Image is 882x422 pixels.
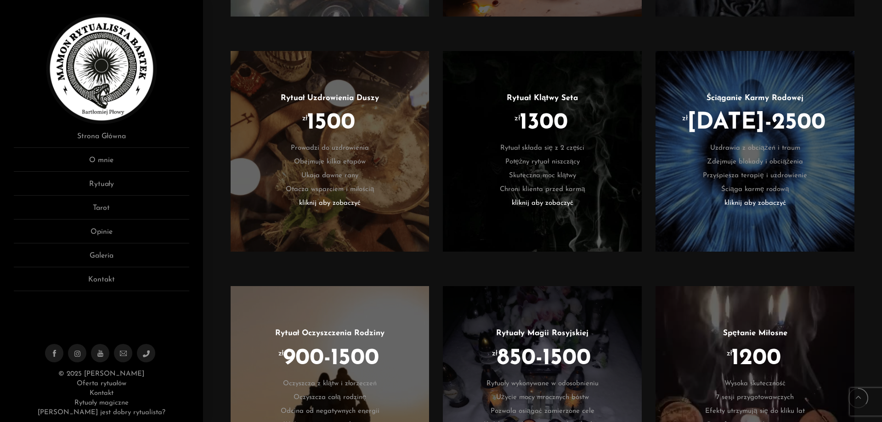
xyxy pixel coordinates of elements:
li: Rytuały wykonywane w odosobnieniu [457,377,628,391]
a: Rytuał Uzdrowienia Duszy [281,94,379,102]
li: Otacza wsparciem i miłością [244,183,416,197]
li: 7 sesji przygotowawczych [669,391,841,405]
a: Spętanie Miłosne [723,329,787,337]
li: Prowadzi do uzdrowienia [244,141,416,155]
a: O mnie [14,155,189,172]
li: Rytuał składa się z 2 części [457,141,628,155]
li: Uzdrawia z obciążeń i traum [669,141,841,155]
a: Rytuał Oczyszczenia Rodziny [275,329,385,337]
sup: zł [682,114,688,122]
li: Wysoka skuteczność [669,377,841,391]
a: Tarot [14,203,189,219]
li: Skuteczna moc klątwy [457,169,628,183]
li: Chroni klienta przed karmą [457,183,628,197]
li: Zdejmuje blokady i obciążenia [669,155,841,169]
li: kliknij aby zobaczyć [669,197,841,210]
span: 850-1500 [497,354,591,363]
a: Rytuał Klątwy Seta [507,94,578,102]
li: kliknij aby zobaczyć [457,197,628,210]
li: Oczyszcza z klątw i złorzeczeń [244,377,416,391]
sup: zł [514,114,520,122]
span: 1500 [307,118,355,128]
sup: zł [727,349,732,357]
li: Oczyszcza całą rodzinę [244,391,416,405]
a: Strona Główna [14,131,189,148]
a: Rytuały Magii Rosyjskiej [496,329,588,337]
img: Rytualista Bartek [46,14,157,124]
li: kliknij aby zobaczyć [244,197,416,210]
span: 900-1500 [283,354,379,363]
a: Rytuały magiczne [74,399,129,406]
span: [DATE]-2500 [687,118,825,128]
li: Ściąga karmę rodową [669,183,841,197]
li: Obejmuje kilka etapów [244,155,416,169]
a: [PERSON_NAME] jest dobry rytualista? [38,409,165,416]
a: Oferta rytuałów [77,380,126,387]
a: Kontakt [90,390,113,397]
a: Kontakt [14,274,189,291]
sup: zł [492,349,498,357]
li: Potężny rytuał niszczący [457,155,628,169]
span: 1300 [520,118,568,128]
a: Rytuały [14,179,189,196]
li: Przyśpiesza terapię i uzdrowienie [669,169,841,183]
li: Użycie mocy mrocznych bóstw [457,391,628,405]
sup: zł [302,114,308,122]
sup: zł [278,349,284,357]
li: Efekty utrzymują się do kliku lat [669,405,841,418]
li: Ukaja dawne rany [244,169,416,183]
a: Opinie [14,226,189,243]
li: Pozwala osiągać zamierzone cele [457,405,628,418]
a: Galeria [14,250,189,267]
li: Odcina od negatywnych energii [244,405,416,418]
a: Ściąganie Karmy Rodowej [707,94,803,102]
span: 1200 [731,354,781,363]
